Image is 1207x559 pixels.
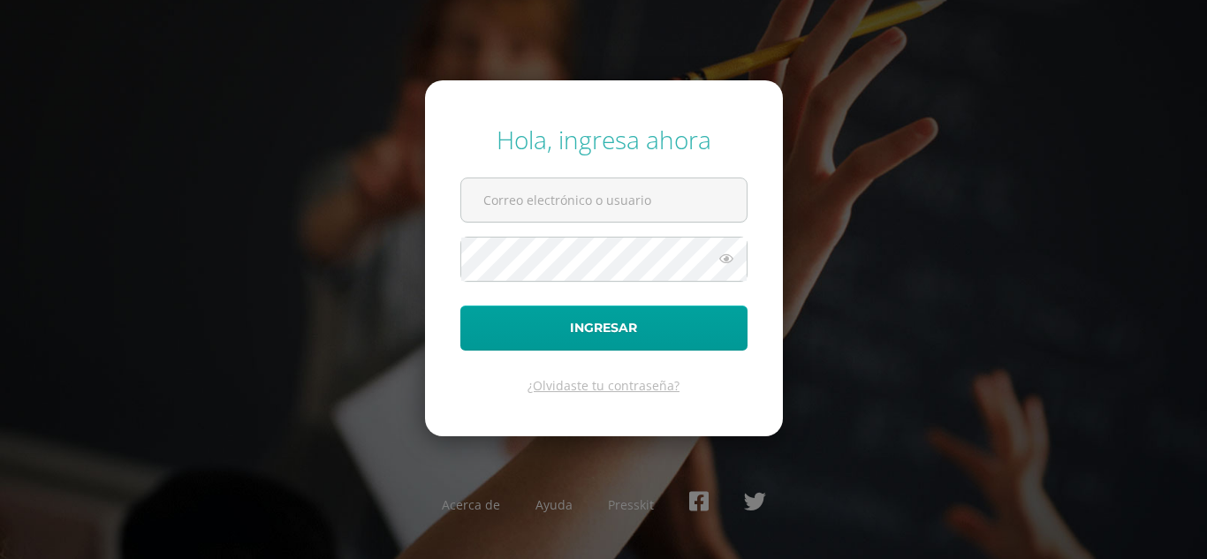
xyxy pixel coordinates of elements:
[460,306,748,351] button: Ingresar
[608,496,654,513] a: Presskit
[528,377,679,394] a: ¿Olvidaste tu contraseña?
[442,496,500,513] a: Acerca de
[460,123,748,156] div: Hola, ingresa ahora
[535,496,573,513] a: Ayuda
[461,178,747,222] input: Correo electrónico o usuario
